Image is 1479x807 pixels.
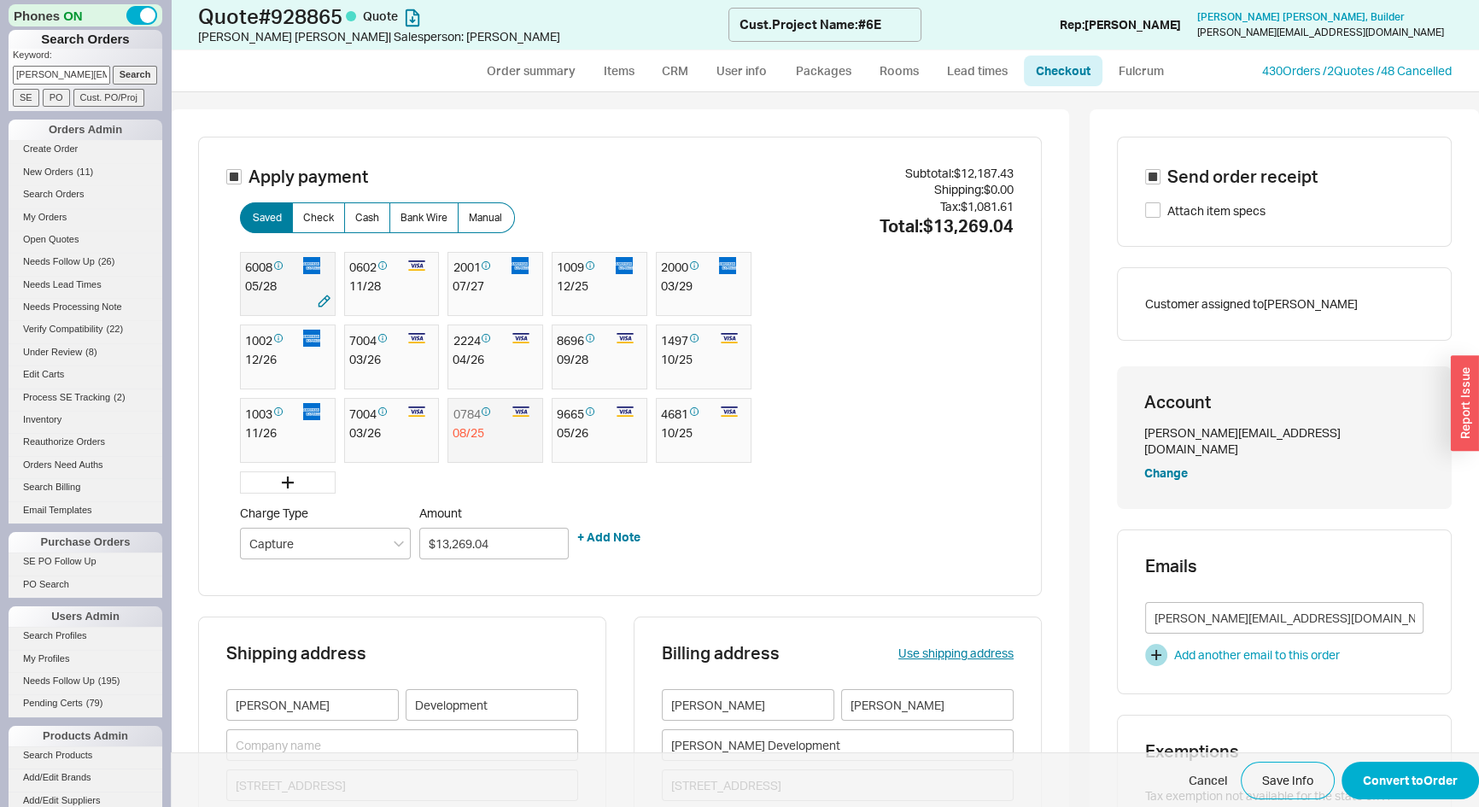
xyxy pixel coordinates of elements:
div: [PERSON_NAME] [PERSON_NAME] | Salesperson: [PERSON_NAME] [198,28,728,45]
span: Verify Compatibility [23,324,103,334]
div: Add another email to this order [1174,646,1340,664]
div: 2224 [453,330,504,351]
a: Reauthorize Orders [9,433,162,451]
a: [PERSON_NAME] [PERSON_NAME], Builder [1197,11,1405,23]
a: Fulcrum [1106,56,1176,86]
a: Rooms [867,56,931,86]
div: 9665 [557,403,608,424]
svg: open menu [394,541,404,547]
h3: Emails [1145,558,1423,575]
div: 11 / 28 [349,278,435,295]
div: 4681 [661,403,712,424]
div: 03 / 26 [349,351,435,368]
a: Under Review(8) [9,343,162,361]
input: Cust. PO/Proj [73,89,144,107]
input: Amount [419,528,569,559]
a: Email Templates [9,501,162,519]
div: Products Admin [9,726,162,746]
div: Users Admin [9,606,162,627]
span: ( 2 ) [114,392,125,402]
input: Company name [662,729,1014,761]
button: Convert toOrder [1342,762,1479,799]
input: Attach item specs [1145,202,1160,218]
div: 0784 [453,403,504,424]
span: ( 22 ) [107,324,124,334]
h3: Shipping address [226,645,366,662]
a: Verify Compatibility(22) [9,320,162,338]
button: Save Info [1241,762,1335,799]
a: 430Orders /2Quotes /48 Cancelled [1262,63,1452,78]
div: 2001 [453,257,509,278]
a: Needs Follow Up(195) [9,672,162,690]
span: ( 11 ) [77,167,94,177]
a: Process SE Tracking(2) [9,389,162,406]
a: User info [704,56,780,86]
div: 11 / 26 [245,424,330,442]
p: Keyword: [13,49,162,66]
div: Tax: $1,081.61 [751,198,1014,215]
div: 08 / 25 [453,424,538,442]
div: Shipping: $0.00 [751,181,1014,198]
input: Apply payment [226,169,242,184]
a: My Orders [9,208,162,226]
span: Save Info [1262,770,1313,791]
input: SE [13,89,39,107]
input: Last name [406,689,578,721]
div: 04 / 26 [453,351,538,368]
div: 6008 [245,257,301,278]
a: New Orders(11) [9,163,162,181]
span: Charge Type [240,506,308,520]
a: Search Products [9,746,162,764]
div: [PERSON_NAME][EMAIL_ADDRESS][DOMAIN_NAME] [1144,424,1424,458]
a: Order summary [474,56,588,86]
span: Needs Follow Up [23,675,95,686]
div: 03 / 26 [349,424,435,442]
span: Manual [469,211,502,225]
div: 05 / 26 [557,424,642,442]
div: Cust. Project Name : #6E [739,15,881,33]
span: [PERSON_NAME] [PERSON_NAME] , Builder [1197,10,1405,23]
span: ( 195 ) [98,675,120,686]
div: 1002 [245,330,301,351]
a: PO Search [9,576,162,594]
div: 07 / 27 [453,278,538,295]
a: Lead times [934,56,1020,86]
div: 1009 [557,257,613,278]
button: Add another email to this order [1145,644,1340,666]
h3: Exemptions [1145,743,1423,760]
a: Checkout [1024,56,1102,86]
input: Company name [226,729,578,761]
span: Cash [355,211,379,225]
span: Needs Processing Note [23,301,122,312]
span: Bank Wire [400,211,447,225]
a: Add/Edit Brands [9,769,162,787]
div: 03 / 29 [661,278,746,295]
div: Rep: [PERSON_NAME] [1060,16,1181,33]
h1: Quote # 928865 [198,4,728,28]
div: 8696 [557,330,608,351]
input: First name [662,689,834,721]
a: Search Billing [9,478,162,496]
span: Under Review [23,347,82,357]
div: 1497 [661,330,712,351]
input: Last name [841,689,1014,721]
div: 0602 [349,257,400,278]
a: Search Profiles [9,627,162,645]
div: 7004 [349,403,400,424]
span: Check [303,211,334,225]
span: ( 26 ) [98,256,115,266]
span: Amount [419,506,569,521]
a: Pending Certs(79) [9,694,162,712]
div: Total: $13,269.04 [751,214,1014,238]
div: 2000 [661,257,717,278]
h3: Billing address [662,645,780,662]
span: Saved [253,211,282,225]
span: ON [63,7,83,25]
a: Search Orders [9,185,162,203]
a: Needs Lead Times [9,276,162,294]
button: + Add Note [577,529,640,546]
span: Apply payment [248,165,368,189]
a: Needs Processing Note [9,298,162,316]
span: Attach item specs [1167,202,1266,219]
div: 1003 [245,403,301,424]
